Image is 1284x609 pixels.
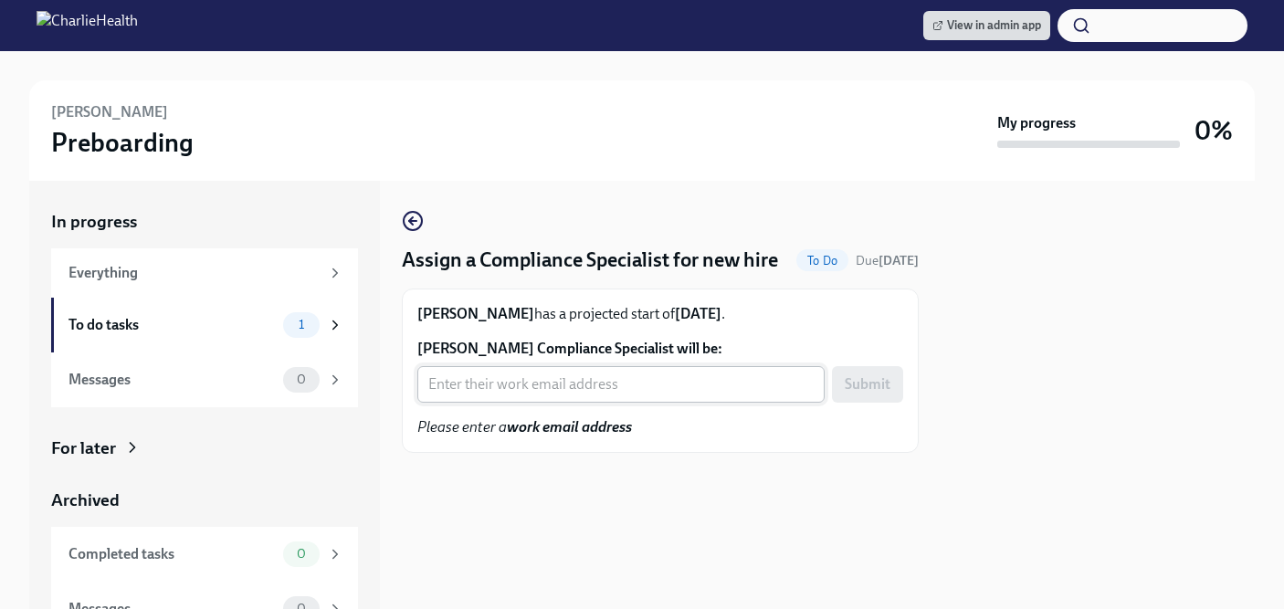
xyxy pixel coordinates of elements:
div: Messages [68,370,276,390]
h6: [PERSON_NAME] [51,102,168,122]
div: For later [51,436,116,460]
h4: Assign a Compliance Specialist for new hire [402,247,778,274]
em: Please enter a [417,418,632,436]
span: 0 [286,547,317,561]
strong: [DATE] [879,253,919,268]
span: View in admin app [932,16,1041,35]
a: Messages0 [51,352,358,407]
a: Completed tasks0 [51,527,358,582]
div: Everything [68,263,320,283]
h3: 0% [1195,114,1233,147]
a: For later [51,436,358,460]
h3: Preboarding [51,126,194,159]
a: In progress [51,210,358,234]
strong: work email address [507,418,632,436]
a: Everything [51,248,358,298]
strong: My progress [997,113,1076,133]
strong: [DATE] [675,305,721,322]
img: CharlieHealth [37,11,138,40]
p: has a projected start of . [417,304,903,324]
a: View in admin app [923,11,1050,40]
span: To Do [796,254,848,268]
a: To do tasks1 [51,298,358,352]
span: October 4th, 2025 09:00 [856,252,919,269]
label: [PERSON_NAME] Compliance Specialist will be: [417,339,903,359]
strong: [PERSON_NAME] [417,305,534,322]
span: 0 [286,373,317,386]
input: Enter their work email address [417,366,825,403]
div: To do tasks [68,315,276,335]
a: Archived [51,488,358,512]
div: Completed tasks [68,544,276,564]
span: Due [856,253,919,268]
span: 1 [288,318,315,331]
